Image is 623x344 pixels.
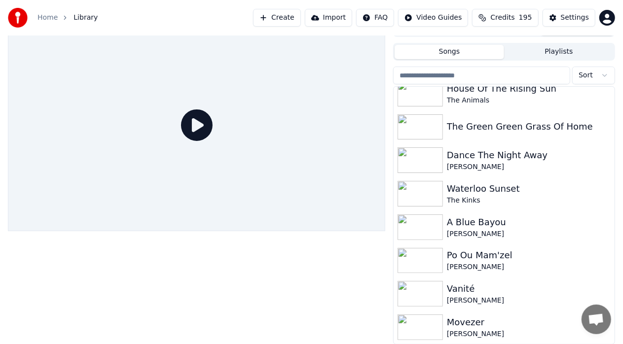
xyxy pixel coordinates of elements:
button: Songs [395,45,504,59]
div: Movezer [447,315,601,329]
span: Sort [579,70,593,80]
div: [PERSON_NAME] [447,229,611,239]
div: A Blue Bayou [447,215,611,229]
div: Waterloo Sunset [447,182,611,196]
nav: breadcrumb [37,13,98,23]
div: The Kinks [447,196,611,206]
button: FAQ [356,9,394,27]
button: Settings [543,9,595,27]
div: Vanité [447,282,611,296]
a: Open chat [582,305,611,334]
button: Playlists [504,45,614,59]
button: Video Guides [398,9,468,27]
div: Settings [561,13,589,23]
a: Home [37,13,58,23]
button: Create [253,9,301,27]
div: [PERSON_NAME] [447,296,611,306]
span: Credits [490,13,514,23]
div: The Animals [447,96,611,105]
div: [PERSON_NAME] [447,162,611,172]
div: House Of The Rising Sun [447,82,611,96]
button: Credits195 [472,9,538,27]
span: 195 [519,13,532,23]
div: [PERSON_NAME] [447,329,601,339]
div: Po Ou Mam'zel [447,248,611,262]
div: [PERSON_NAME] [447,262,611,272]
img: youka [8,8,28,28]
button: Import [305,9,352,27]
span: Library [73,13,98,23]
div: Dance The Night Away [447,148,611,162]
div: The Green Green Grass Of Home [447,120,611,134]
